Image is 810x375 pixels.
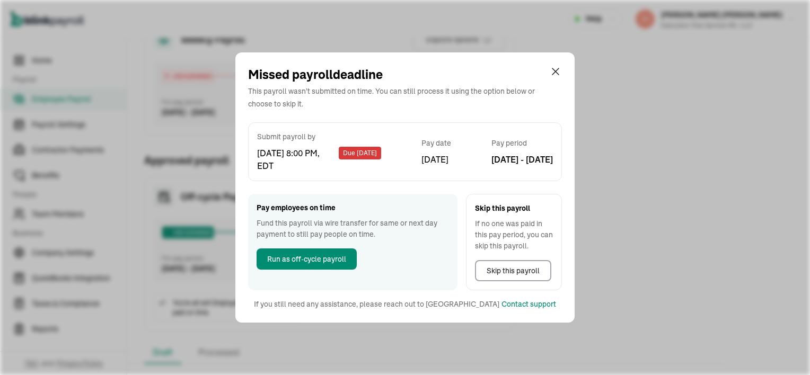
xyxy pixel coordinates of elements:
[257,202,449,213] span: Pay employees on time
[501,299,556,310] button: Contact support
[248,68,383,82] span: Missed payroll deadline
[257,147,337,172] span: [DATE] 8:00 PM, EDT
[491,138,553,149] span: Pay period
[487,265,540,276] span: Skip this payroll
[491,153,553,166] span: [DATE] - [DATE]
[257,248,357,270] button: Run as off-cycle payroll
[475,203,553,214] span: Skip this payroll
[267,254,346,265] span: Run as off-cycle payroll
[475,260,551,281] button: Skip this payroll
[254,299,499,310] p: If you still need any assistance, please reach out to [GEOGRAPHIC_DATA]
[339,147,381,159] div: Due [DATE]
[257,218,449,240] span: Fund this payroll via wire transfer for same or next day payment to still pay people on time.
[257,131,381,142] span: Submit payroll by
[248,86,535,109] span: This payroll wasn't submitted on time. You can still process it using the option below or choose ...
[757,324,810,375] iframe: Chat Widget
[421,138,451,149] span: Pay date
[421,153,448,166] span: [DATE]
[475,218,553,252] span: If no one was paid in this pay period, you can skip this payroll.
